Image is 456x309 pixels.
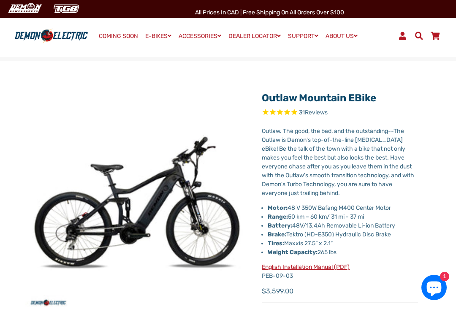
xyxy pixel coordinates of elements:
span: All Prices in CAD | Free shipping on all orders over $100 [195,9,344,16]
span: $3,599.00 [262,286,293,296]
li: 48 V 350W Bafang M400 Center Motor [268,203,418,212]
span: Reviews [305,109,328,116]
span: 31 reviews [299,109,328,116]
strong: Battery: [268,222,292,229]
p: Outlaw. The good, the bad, and the outstanding--The Outlaw is Demon's top-of-the-line [MEDICAL_DA... [262,127,418,198]
span: Rated 4.8 out of 5 stars 31 reviews [262,108,418,118]
li: Tektro (HD-E350) Hydraulic Disc Brake [268,230,418,239]
img: Demon Electric logo [13,28,90,43]
strong: Tires: [268,240,284,247]
a: DEALER LOCATOR [225,30,284,42]
p: PEB-09-03 [262,263,418,280]
li: 50 km – 60 km/ 31 mi - 37 mi [268,212,418,221]
strong: Brake: [268,231,286,238]
a: ABOUT US [323,30,361,42]
a: E-BIKES [142,30,174,42]
li: Maxxis 27.5” x 2.1" [268,239,418,248]
strong: Motor: [268,204,288,211]
a: English Installation Manual (PDF) [262,263,350,271]
a: COMING SOON [96,30,141,42]
strong: Weight Capacity: [268,249,318,256]
strong: Range: [268,213,288,220]
li: 48V/13.4Ah Removable Li-ion Battery [268,221,418,230]
a: ACCESSORIES [176,30,224,42]
a: SUPPORT [285,30,321,42]
img: TGB Canada [49,2,84,16]
li: 265 lbs [268,248,418,257]
img: Demon Electric [4,2,45,16]
inbox-online-store-chat: Shopify online store chat [419,275,449,302]
a: Outlaw Mountain eBike [262,92,376,104]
